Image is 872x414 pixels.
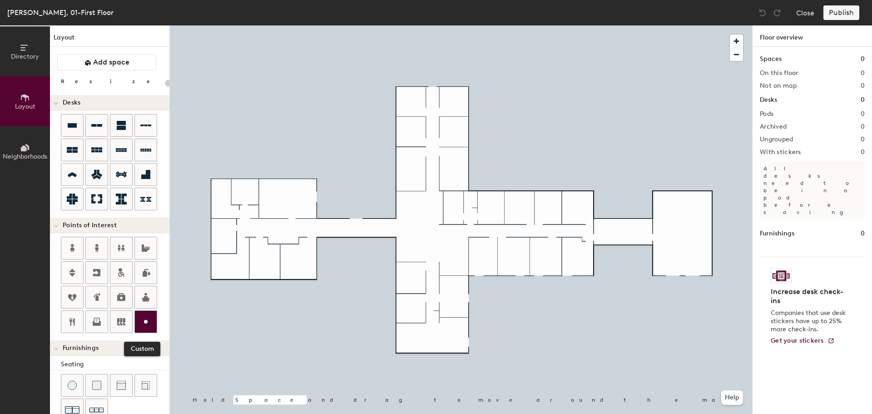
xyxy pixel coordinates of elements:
h2: 0 [861,123,865,130]
h2: 0 [861,136,865,143]
button: Stool [61,374,84,397]
h2: 0 [861,149,865,156]
img: Couch (middle) [117,381,126,390]
h2: 0 [861,82,865,90]
h2: Archived [760,123,787,130]
h1: Spaces [760,54,782,64]
button: Help [721,390,743,405]
h1: Desks [760,95,777,105]
h1: Layout [50,33,169,47]
span: Furnishings [63,344,99,352]
span: Layout [15,103,35,110]
a: Get your stickers [771,337,835,345]
h1: 0 [861,54,865,64]
p: All desks need to be in a pod before saving [760,161,865,219]
h2: 0 [861,110,865,118]
img: Redo [773,8,782,17]
h2: With stickers [760,149,801,156]
h2: 0 [861,70,865,77]
h1: Furnishings [760,229,794,239]
h4: Increase desk check-ins [771,287,848,305]
h2: Ungrouped [760,136,793,143]
button: Custom [134,310,157,333]
span: Points of Interest [63,222,117,229]
img: Undo [758,8,767,17]
h2: Not on map [760,82,797,90]
p: Companies that use desk stickers have up to 25% more check-ins. [771,309,848,334]
div: Resize [61,78,161,85]
h2: Pods [760,110,773,118]
span: Get your stickers [771,337,824,344]
img: Couch (corner) [141,381,150,390]
img: Sticker logo [771,268,792,284]
div: Seating [61,359,169,369]
h1: Floor overview [753,25,872,47]
div: [PERSON_NAME], 01-First Floor [7,7,114,18]
span: Add space [93,58,129,67]
button: Couch (corner) [134,374,157,397]
button: Close [796,5,814,20]
h1: 0 [861,229,865,239]
button: Add space [57,54,156,70]
button: Cushion [85,374,108,397]
h2: On this floor [760,70,798,77]
span: Directory [11,53,39,60]
h1: 0 [861,95,865,105]
img: Stool [68,381,77,390]
button: Couch (middle) [110,374,133,397]
span: Desks [63,99,80,106]
span: Neighborhoods [3,153,47,160]
img: Cushion [92,381,101,390]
